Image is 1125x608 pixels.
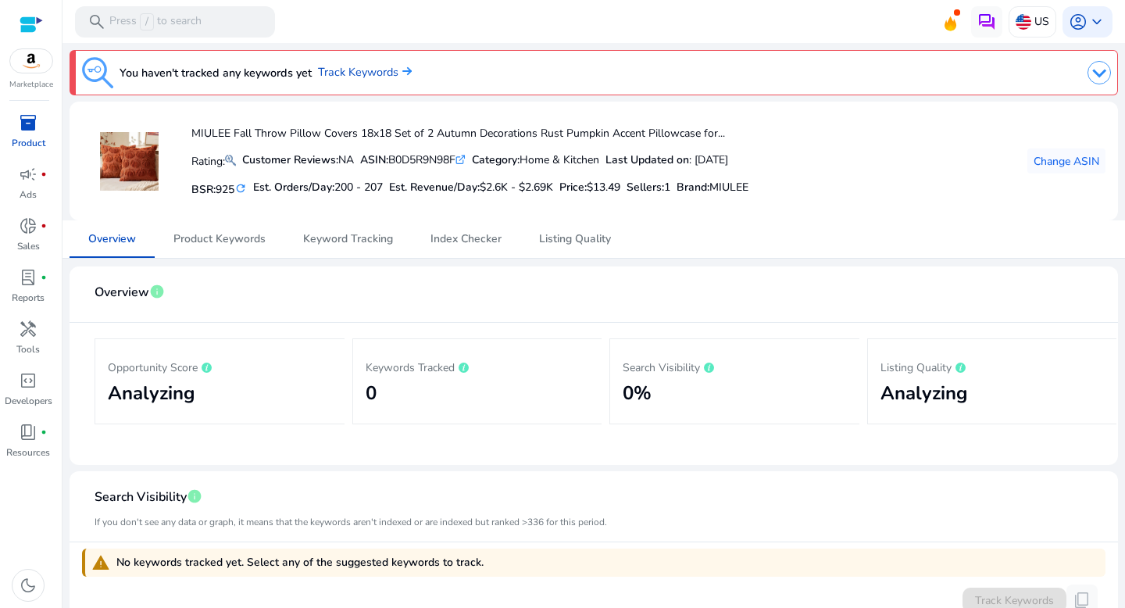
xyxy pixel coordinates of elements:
[191,180,247,197] h5: BSR:
[41,429,47,435] span: fiber_manual_record
[1087,61,1111,84] img: dropdown-arrow.svg
[559,181,620,195] h5: Price:
[191,151,236,170] p: Rating:
[480,180,553,195] span: $2.6K - $2.69K
[19,320,37,338] span: handyman
[303,234,393,245] span: Keyword Tracking
[334,180,383,195] span: 200 - 207
[19,423,37,442] span: book_4
[605,152,689,167] b: Last Updated on
[10,49,52,73] img: amazon.svg
[19,576,37,595] span: dark_mode
[318,64,412,81] a: Track Keywords
[41,274,47,281] span: fiber_manual_record
[41,171,47,177] span: fiber_manual_record
[9,79,53,91] p: Marketplace
[677,181,748,195] h5: :
[430,234,502,245] span: Index Checker
[187,488,202,504] span: info
[100,132,159,191] img: 81Tsyz2OVrL.jpg
[82,57,113,88] img: keyword-tracking.svg
[140,13,154,30] span: /
[880,357,1105,376] p: Listing Quality
[16,342,40,356] p: Tools
[709,180,748,195] span: MIULEE
[627,181,670,195] h5: Sellers:
[623,357,847,376] p: Search Visibility
[587,180,620,195] span: $13.49
[19,268,37,287] span: lab_profile
[120,63,312,82] h3: You haven't tracked any keywords yet
[253,181,383,195] h5: Est. Orders/Day:
[472,152,520,167] b: Category:
[19,216,37,235] span: donut_small
[664,180,670,195] span: 1
[116,555,484,570] span: No keywords tracked yet. Select any of the suggested keywords to track.
[472,152,599,168] div: Home & Kitchen
[234,181,247,196] mat-icon: refresh
[6,445,50,460] p: Resources
[5,394,52,408] p: Developers
[677,180,707,195] span: Brand
[19,113,37,132] span: inventory_2
[880,382,1105,405] h2: Analyzing
[360,152,466,168] div: B0D5R9N98F
[12,136,45,150] p: Product
[398,66,412,76] img: arrow-right.svg
[95,484,187,511] span: Search Visibility
[242,152,338,167] b: Customer Reviews:
[605,152,728,168] div: : [DATE]
[1087,13,1106,31] span: keyboard_arrow_down
[216,182,234,197] span: 925
[87,13,106,31] span: search
[191,127,748,141] h4: MIULEE Fall Throw Pillow Covers 18x18 Set of 2 Autumn Decorations Rust Pumpkin Accent Pillowcase ...
[88,234,136,245] span: Overview
[149,284,165,299] span: info
[173,234,266,245] span: Product Keywords
[17,239,40,253] p: Sales
[108,382,332,405] h2: Analyzing
[41,223,47,229] span: fiber_manual_record
[19,165,37,184] span: campaign
[19,371,37,390] span: code_blocks
[389,181,553,195] h5: Est. Revenue/Day:
[95,515,607,530] mat-card-subtitle: If you don't see any data or graph, it means that the keywords aren't indexed or are indexed but ...
[539,234,611,245] span: Listing Quality
[12,291,45,305] p: Reports
[366,357,590,376] p: Keywords Tracked
[360,152,388,167] b: ASIN:
[1034,8,1049,35] p: US
[623,382,847,405] h2: 0%
[95,279,149,306] span: Overview
[91,553,110,572] span: warning
[366,382,590,405] h2: 0
[20,188,37,202] p: Ads
[1034,153,1099,170] span: Change ASIN
[1016,14,1031,30] img: us.svg
[1027,148,1105,173] button: Change ASIN
[1069,13,1087,31] span: account_circle
[108,357,332,376] p: Opportunity Score
[109,13,202,30] p: Press to search
[242,152,354,168] div: NA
